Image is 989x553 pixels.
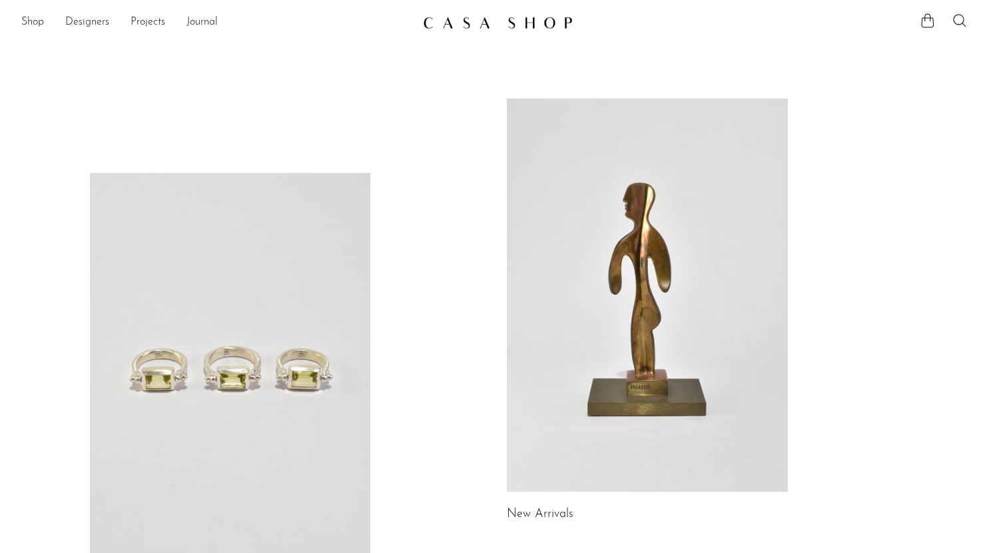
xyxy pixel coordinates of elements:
a: Shop [21,14,44,31]
a: Designers [65,14,109,31]
a: New Arrivals [507,508,573,520]
ul: NEW HEADER MENU [21,11,412,34]
a: Journal [186,14,218,31]
a: Projects [131,14,165,31]
nav: Desktop navigation [21,11,412,34]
